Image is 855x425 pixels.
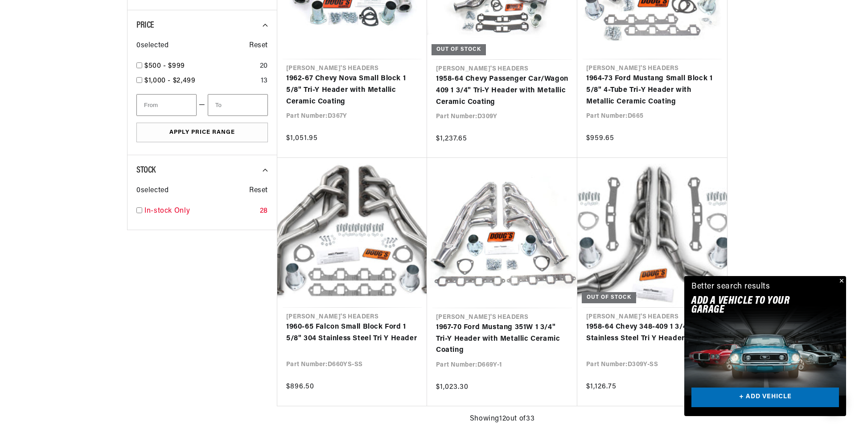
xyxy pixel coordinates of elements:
span: 0 selected [136,40,169,52]
span: Price [136,21,154,30]
h2: Add A VEHICLE to your garage [691,297,817,315]
div: 28 [260,206,268,217]
a: 1960-65 Falcon Small Block Ford 1 5/8" 304 Stainless Steel Tri Y Header [286,322,418,344]
input: To [208,94,268,116]
a: + ADD VEHICLE [691,388,839,408]
a: 1958-64 Chevy 348-409 1 3/4" 304 Stainless Steel Tri Y Header [586,322,718,344]
input: From [136,94,197,116]
span: 0 selected [136,185,169,197]
span: $500 - $999 [144,62,185,70]
a: 1962-67 Chevy Nova Small Block 1 5/8" Tri-Y Header with Metallic Ceramic Coating [286,73,418,107]
div: 13 [261,75,268,87]
a: 1964-73 Ford Mustang Small Block 1 5/8" 4-Tube Tri-Y Header with Metallic Ceramic Coating [586,73,718,107]
div: Better search results [691,281,770,293]
span: Showing 12 out of 33 [470,413,534,425]
button: Apply Price Range [136,123,268,143]
button: Close [835,276,846,287]
a: 1967-70 Ford Mustang 351W 1 3/4" Tri-Y Header with Metallic Ceramic Coating [436,322,568,356]
a: 1958-64 Chevy Passenger Car/Wagon 409 1 3/4" Tri-Y Header with Metallic Ceramic Coating [436,74,568,108]
span: — [199,99,206,111]
span: Reset [249,185,268,197]
span: Stock [136,166,156,175]
span: Reset [249,40,268,52]
span: $1,000 - $2,499 [144,77,196,84]
div: 20 [260,61,268,72]
a: In-stock Only [144,206,256,217]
